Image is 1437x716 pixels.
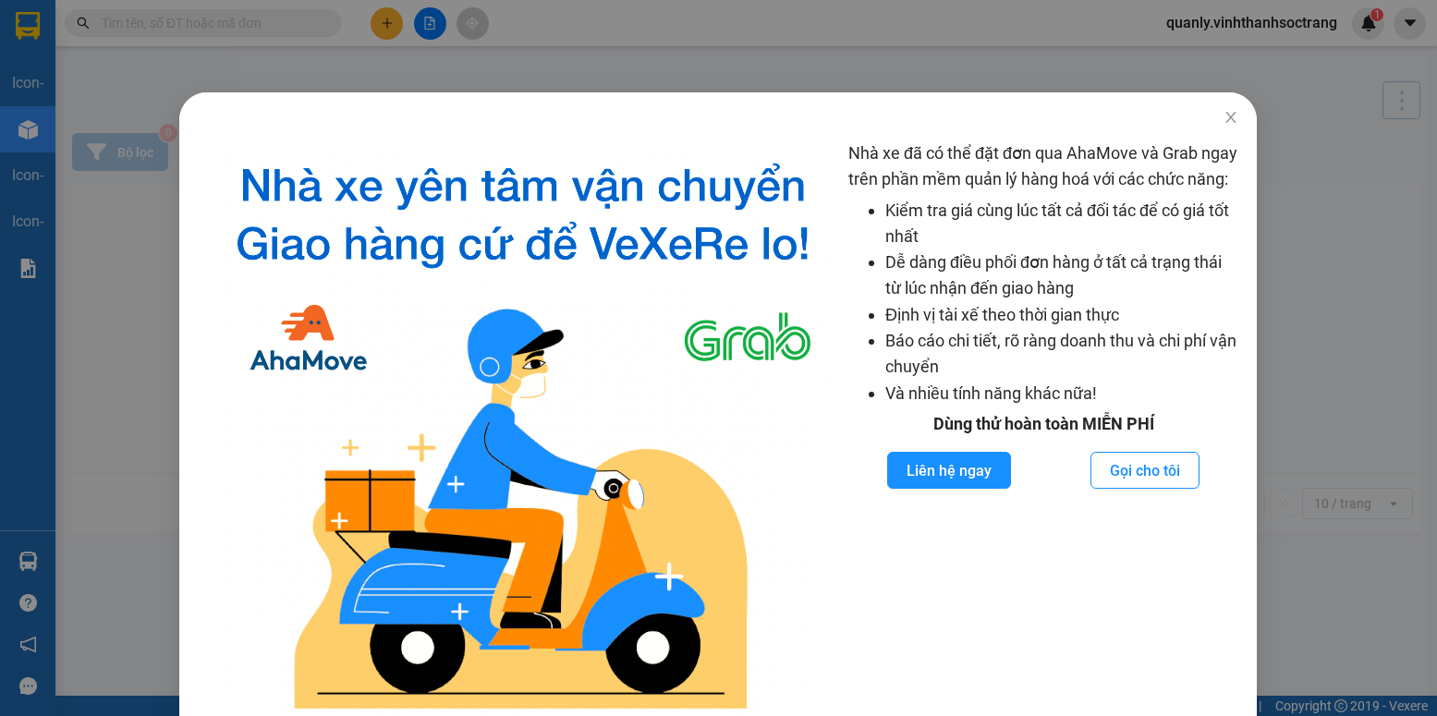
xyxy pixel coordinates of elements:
[1110,459,1180,482] span: Gọi cho tôi
[907,459,993,482] span: Liên hệ ngay
[885,381,1238,407] li: Và nhiều tính năng khác nữa!
[1206,92,1258,144] button: Close
[1090,452,1200,489] button: Gọi cho tôi
[885,249,1238,302] li: Dễ dàng điều phối đơn hàng ở tất cả trạng thái từ lúc nhận đến giao hàng
[885,302,1238,328] li: Định vị tài xế theo thời gian thực
[848,411,1238,437] div: Dùng thử hoàn toàn MIỄN PHÍ
[885,198,1238,250] li: Kiểm tra giá cùng lúc tất cả đối tác để có giá tốt nhất
[1224,110,1239,125] span: close
[888,452,1012,489] button: Liên hệ ngay
[885,328,1238,381] li: Báo cáo chi tiết, rõ ràng doanh thu và chi phí vận chuyển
